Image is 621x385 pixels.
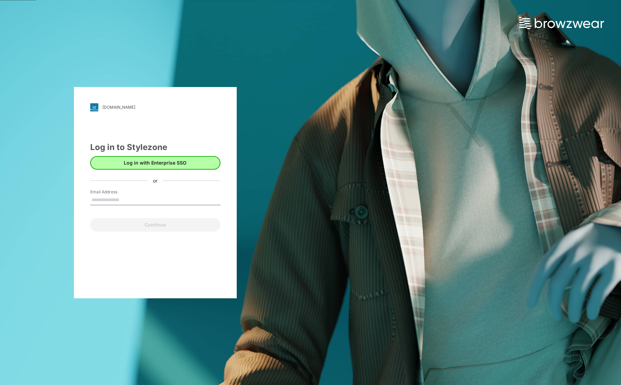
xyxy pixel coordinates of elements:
[148,177,163,184] div: or
[90,103,98,111] img: svg+xml;base64,PHN2ZyB3aWR0aD0iMjgiIGhlaWdodD0iMjgiIHZpZXdCb3g9IjAgMCAyOCAyOCIgZmlsbD0ibm9uZSIgeG...
[90,156,220,170] button: Log in with Enterprise SSO
[90,103,220,111] a: [DOMAIN_NAME]
[90,189,138,195] label: Email Address
[102,105,135,110] div: [DOMAIN_NAME]
[90,141,220,153] div: Log in to Stylezone
[519,17,604,29] img: browzwear-logo.73288ffb.svg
